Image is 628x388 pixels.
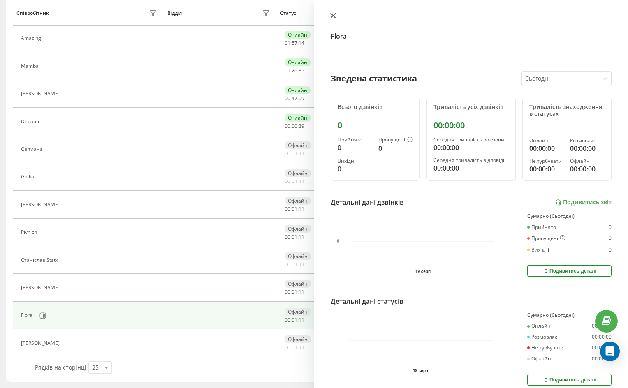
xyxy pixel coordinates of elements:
[167,10,182,16] div: Відділ
[542,376,596,383] div: Подивитись деталі
[292,261,297,268] span: 01
[35,363,86,371] span: Рядків на сторінці
[592,323,612,329] div: 00:00:00
[285,289,290,296] span: 00
[21,174,36,180] div: Gaika
[292,344,297,351] span: 01
[433,104,509,111] div: Тривалість усіх дзвінків
[92,363,99,372] div: 25
[285,179,304,185] div: : :
[570,158,605,164] div: Офлайн
[299,39,304,46] span: 14
[415,269,431,274] text: 19 серп
[527,345,564,351] div: Не турбувати
[299,344,304,351] span: 11
[285,95,290,102] span: 00
[292,289,297,296] span: 01
[527,265,612,277] button: Подивитись деталі
[299,289,304,296] span: 11
[378,143,413,153] div: 0
[527,356,551,362] div: Офлайн
[285,280,311,288] div: Офлайн
[285,335,311,343] div: Офлайн
[529,158,564,164] div: Не турбувати
[285,197,311,205] div: Офлайн
[299,316,304,323] span: 11
[292,122,297,129] span: 00
[21,340,62,346] div: [PERSON_NAME]
[285,308,311,316] div: Офлайн
[529,104,605,118] div: Тривалість знаходження в статусах
[292,150,297,157] span: 01
[292,206,297,212] span: 01
[299,233,304,240] span: 11
[285,141,311,149] div: Офлайн
[292,39,297,46] span: 57
[299,122,304,129] span: 39
[285,123,304,129] div: : :
[292,178,297,185] span: 01
[285,40,304,46] div: : :
[21,312,35,318] div: Flora
[299,206,304,212] span: 11
[299,178,304,185] span: 11
[338,104,413,111] div: Всього дзвінків
[21,119,42,125] div: Debater
[285,262,304,268] div: : :
[433,120,509,130] div: 00:00:00
[337,239,339,244] text: 0
[609,247,612,253] div: 0
[527,235,565,242] div: Пропущені
[338,143,372,152] div: 0
[529,138,564,143] div: Онлайн
[378,137,413,143] div: Пропущені
[285,67,290,74] span: 01
[285,169,311,177] div: Офлайн
[299,67,304,74] span: 35
[299,95,304,102] span: 09
[285,150,290,157] span: 00
[292,95,297,102] span: 47
[285,68,304,74] div: : :
[542,268,596,274] div: Подивитись деталі
[609,224,612,230] div: 0
[285,114,311,122] div: Онлайн
[592,356,612,362] div: 00:00:00
[285,252,311,260] div: Офлайн
[21,91,62,97] div: [PERSON_NAME]
[285,344,290,351] span: 00
[331,296,403,306] div: Детальні дані статусів
[600,342,620,361] div: Open Intercom Messenger
[529,143,564,153] div: 00:00:00
[527,374,612,386] button: Подивитись деталі
[299,261,304,268] span: 11
[285,289,304,295] div: : :
[21,146,45,152] div: Світлана
[527,334,557,340] div: Розмовляє
[592,345,612,351] div: 00:00:00
[570,164,605,174] div: 00:00:00
[285,31,311,39] div: Онлайн
[285,206,304,212] div: : :
[433,137,509,143] div: Середня тривалість розмови
[285,58,311,66] div: Онлайн
[21,285,62,291] div: [PERSON_NAME]
[21,229,39,235] div: Pivnich
[285,122,290,129] span: 00
[21,63,41,69] div: Mamba
[21,202,62,208] div: [PERSON_NAME]
[16,10,49,16] div: Співробітник
[285,317,304,323] div: : :
[331,197,404,207] div: Детальні дані дзвінків
[527,213,612,219] div: Сумарно (Сьогодні)
[285,206,290,212] span: 00
[292,67,297,74] span: 26
[433,157,509,163] div: Середня тривалість відповіді
[21,257,60,263] div: Станіслав Statx
[570,143,605,153] div: 00:00:00
[433,143,509,152] div: 00:00:00
[433,163,509,173] div: 00:00:00
[299,150,304,157] span: 11
[285,86,311,94] div: Онлайн
[338,137,372,143] div: Прийнято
